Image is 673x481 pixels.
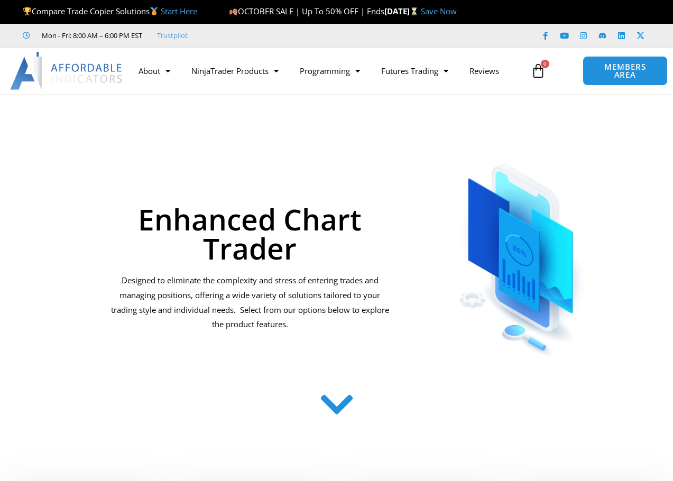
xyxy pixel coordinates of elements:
[23,6,197,16] span: Compare Trade Copier Solutions
[150,7,158,15] img: 🥇
[229,7,237,15] img: 🍂
[157,29,188,42] a: Trustpilot
[110,273,390,332] p: Designed to eliminate the complexity and stress of entering trades and managing positions, offeri...
[161,6,197,16] a: Start Here
[515,55,561,86] a: 0
[410,7,418,15] img: ⌛
[128,59,525,83] nav: Menu
[181,59,289,83] a: NinjaTrader Products
[541,60,549,68] span: 0
[110,205,390,263] h1: Enhanced Chart Trader
[39,29,142,42] span: Mon - Fri: 8:00 AM – 6:00 PM EST
[23,7,31,15] img: 🏆
[583,56,668,86] a: MEMBERS AREA
[371,59,459,83] a: Futures Trading
[421,6,457,16] a: Save Now
[10,52,124,90] img: LogoAI | Affordable Indicators – NinjaTrader
[128,59,181,83] a: About
[229,6,384,16] span: OCTOBER SALE | Up To 50% OFF | Ends
[594,63,657,79] span: MEMBERS AREA
[289,59,371,83] a: Programming
[384,6,421,16] strong: [DATE]
[459,59,510,83] a: Reviews
[430,142,613,359] img: ChartTrader | Affordable Indicators – NinjaTrader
